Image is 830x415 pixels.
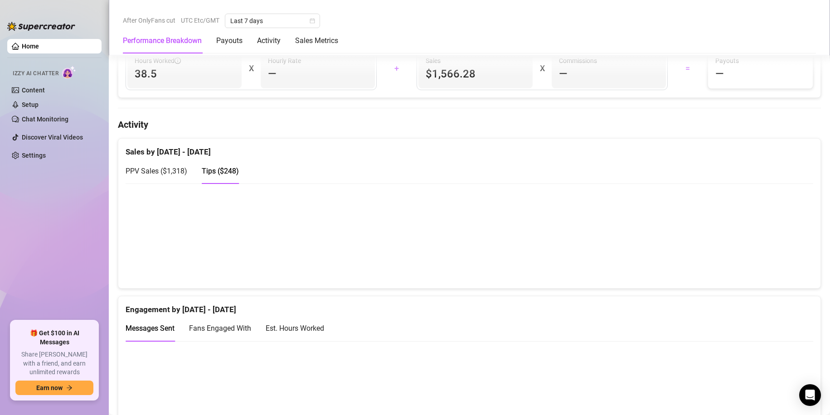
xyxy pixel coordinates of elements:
div: + [382,61,411,76]
span: info-circle [175,58,181,64]
article: Hourly Rate [268,56,301,66]
div: Payouts [216,35,243,46]
div: X [540,61,544,76]
span: Izzy AI Chatter [13,69,58,78]
span: Sales [426,56,525,66]
span: calendar [310,18,315,24]
div: = [673,61,702,76]
span: Last 7 days [230,14,315,28]
span: 🎁 Get $100 in AI Messages [15,329,93,347]
a: Home [22,43,39,50]
span: — [268,67,277,81]
button: Earn nowarrow-right [15,381,93,395]
span: UTC Etc/GMT [181,14,219,27]
span: Messages Sent [126,324,175,333]
div: Performance Breakdown [123,35,202,46]
img: AI Chatter [62,66,76,79]
img: logo-BBDzfeDw.svg [7,22,75,31]
div: X [249,61,253,76]
span: Earn now [36,384,63,391]
div: Open Intercom Messenger [799,384,821,406]
span: Hours Worked [135,56,181,66]
span: PPV Sales ( $1,318 ) [126,167,187,175]
a: Discover Viral Videos [22,134,83,141]
span: — [715,67,724,81]
div: Sales by [DATE] - [DATE] [126,139,813,158]
h4: Activity [118,118,821,131]
span: After OnlyFans cut [123,14,175,27]
div: Sales Metrics [295,35,338,46]
a: Chat Monitoring [22,116,68,123]
a: Settings [22,152,46,159]
span: arrow-right [66,385,73,391]
div: Est. Hours Worked [266,323,324,334]
div: Engagement by [DATE] - [DATE] [126,296,813,316]
div: Activity [257,35,281,46]
span: Fans Engaged With [189,324,251,333]
a: Content [22,87,45,94]
span: Share [PERSON_NAME] with a friend, and earn unlimited rewards [15,350,93,377]
span: Tips ( $248 ) [202,167,239,175]
span: — [559,67,568,81]
span: $1,566.28 [426,67,525,81]
span: 38.5 [135,67,234,81]
span: Payouts [715,56,806,66]
article: Commissions [559,56,597,66]
a: Setup [22,101,39,108]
